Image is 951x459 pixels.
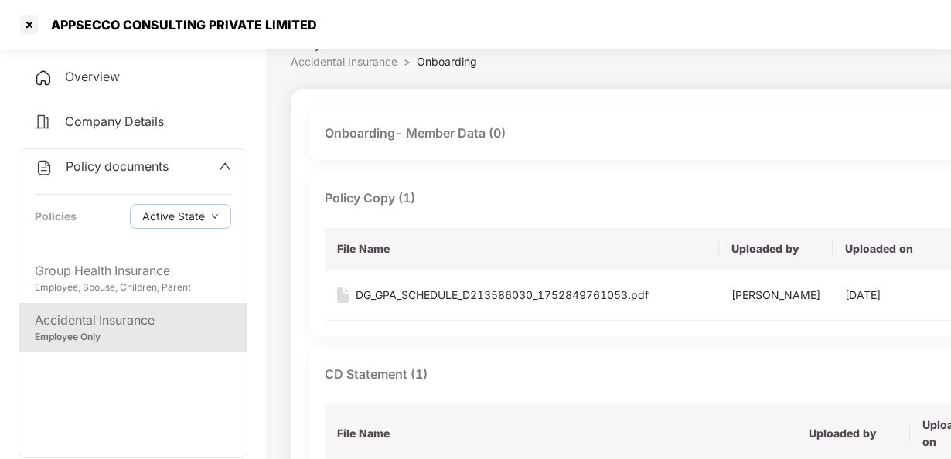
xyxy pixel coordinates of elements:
[337,287,349,303] img: svg+xml;base64,PHN2ZyB4bWxucz0iaHR0cDovL3d3dy53My5vcmcvMjAwMC9zdmciIHdpZHRoPSIxNiIgaGVpZ2h0PSIyMC...
[731,287,820,304] div: [PERSON_NAME]
[404,55,411,68] span: >
[35,330,231,345] div: Employee Only
[35,208,77,225] div: Policies
[35,311,231,330] div: Accidental Insurance
[130,204,231,229] button: Active Statedown
[66,158,169,174] span: Policy documents
[719,228,833,270] th: Uploaded by
[34,113,53,131] img: svg+xml;base64,PHN2ZyB4bWxucz0iaHR0cDovL3d3dy53My5vcmcvMjAwMC9zdmciIHdpZHRoPSIyNCIgaGVpZ2h0PSIyNC...
[833,228,940,270] th: Uploaded on
[65,114,164,129] span: Company Details
[211,212,219,221] span: down
[845,287,928,304] div: [DATE]
[34,69,53,87] img: svg+xml;base64,PHN2ZyB4bWxucz0iaHR0cDovL3d3dy53My5vcmcvMjAwMC9zdmciIHdpZHRoPSIyNCIgaGVpZ2h0PSIyNC...
[356,287,649,304] div: DG_GPA_SCHEDULE_D213586030_1752849761053.pdf
[65,69,120,84] span: Overview
[142,208,205,225] span: Active State
[325,189,415,208] div: Policy Copy (1)
[35,158,53,177] img: svg+xml;base64,PHN2ZyB4bWxucz0iaHR0cDovL3d3dy53My5vcmcvMjAwMC9zdmciIHdpZHRoPSIyNCIgaGVpZ2h0PSIyNC...
[417,55,477,68] span: Onboarding
[325,228,719,270] th: File Name
[325,124,506,143] div: Onboarding- Member Data (0)
[291,55,397,68] span: Accidental Insurance
[325,365,428,384] div: CD Statement (1)
[219,160,231,172] span: up
[35,280,231,295] div: Employee, Spouse, Children, Parent
[42,17,317,32] div: APPSECCO CONSULTING PRIVATE LIMITED
[35,261,231,280] div: Group Health Insurance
